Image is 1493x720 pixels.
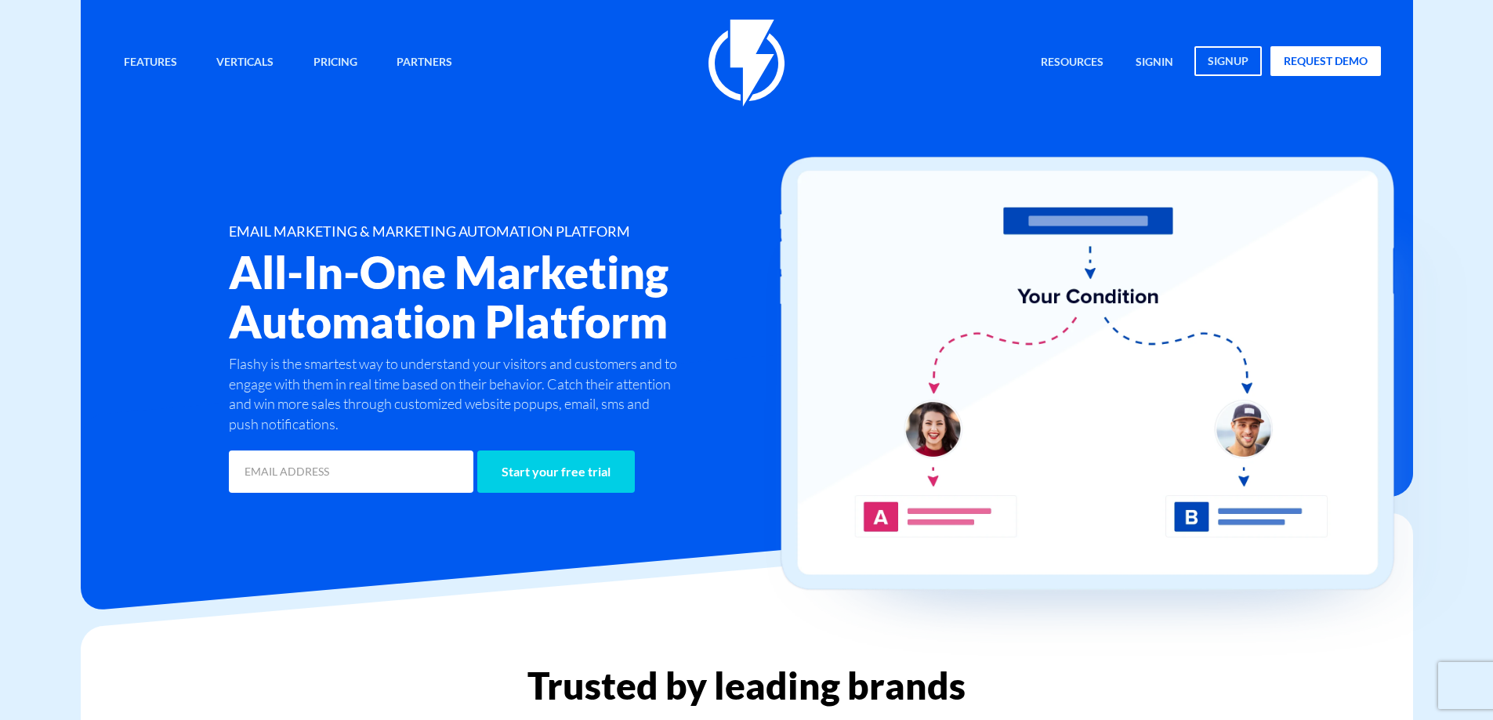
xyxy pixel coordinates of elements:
a: Resources [1029,46,1115,80]
h2: All-In-One Marketing Automation Platform [229,248,840,346]
a: request demo [1270,46,1381,76]
p: Flashy is the smartest way to understand your visitors and customers and to engage with them in r... [229,354,682,435]
a: Features [112,46,189,80]
h2: Trusted by leading brands [81,665,1413,706]
a: Partners [385,46,464,80]
h1: EMAIL MARKETING & MARKETING AUTOMATION PLATFORM [229,224,840,240]
a: signin [1124,46,1185,80]
input: Start your free trial [477,450,635,493]
a: Verticals [205,46,285,80]
input: EMAIL ADDRESS [229,450,473,493]
a: signup [1194,46,1262,76]
a: Pricing [302,46,369,80]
